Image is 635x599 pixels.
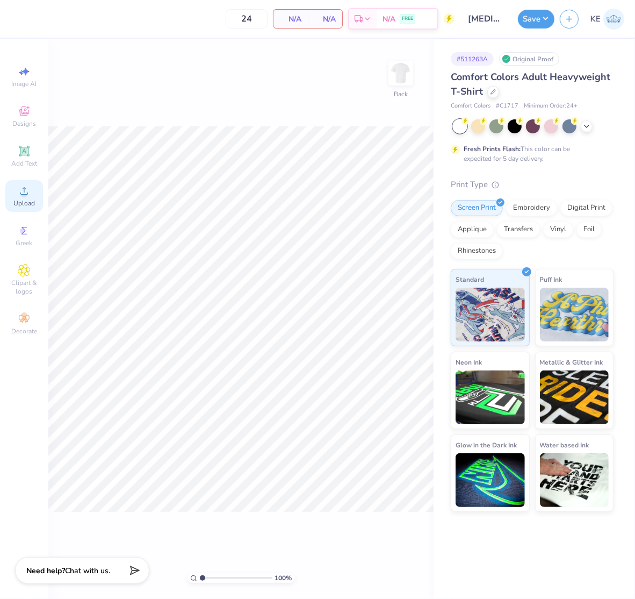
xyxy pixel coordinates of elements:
[540,356,603,368] span: Metallic & Glitter Ink
[460,8,513,30] input: Untitled Design
[275,573,292,583] span: 100 %
[540,288,609,341] img: Puff Ink
[506,200,557,216] div: Embroidery
[540,439,589,451] span: Water based Ink
[451,200,503,216] div: Screen Print
[540,370,609,424] img: Metallic & Glitter Ink
[456,274,484,285] span: Standard
[280,13,301,25] span: N/A
[560,200,612,216] div: Digital Print
[383,13,395,25] span: N/A
[16,239,33,247] span: Greek
[13,199,35,208] span: Upload
[451,70,610,98] span: Comfort Colors Adult Heavyweight T-Shirt
[603,9,624,30] img: Kent Everic Delos Santos
[576,222,602,238] div: Foil
[540,453,609,507] img: Water based Ink
[451,52,494,66] div: # 511263A
[464,144,596,163] div: This color can be expedited for 5 day delivery.
[451,179,614,191] div: Print Type
[496,102,518,111] span: # C1717
[543,222,573,238] div: Vinyl
[499,52,559,66] div: Original Proof
[456,439,517,451] span: Glow in the Dark Ink
[394,89,408,99] div: Back
[451,222,494,238] div: Applique
[11,327,37,336] span: Decorate
[590,13,601,25] span: KE
[518,10,554,28] button: Save
[456,288,525,341] img: Standard
[456,356,482,368] span: Neon Ink
[451,243,503,259] div: Rhinestones
[456,453,525,507] img: Glow in the Dark Ink
[226,9,268,28] input: – –
[12,119,36,128] span: Designs
[540,274,562,285] span: Puff Ink
[590,9,624,30] a: KE
[451,102,490,111] span: Comfort Colors
[464,145,521,153] strong: Fresh Prints Flash:
[65,566,110,576] span: Chat with us.
[456,370,525,424] img: Neon Ink
[11,159,37,168] span: Add Text
[524,102,578,111] span: Minimum Order: 24 +
[5,279,43,296] span: Clipart & logos
[12,80,37,88] span: Image AI
[402,15,413,23] span: FREE
[390,62,412,84] img: Back
[26,566,65,576] strong: Need help?
[497,222,540,238] div: Transfers
[314,13,336,25] span: N/A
